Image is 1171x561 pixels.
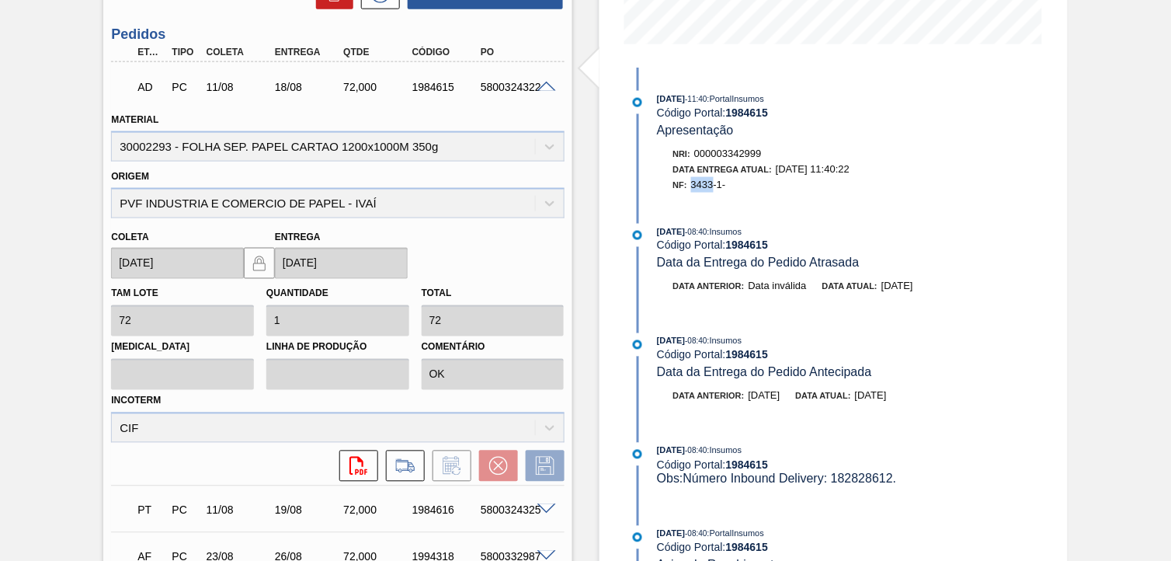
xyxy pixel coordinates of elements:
[339,504,415,517] div: 72,000
[134,70,168,104] div: Aguardando Descarga
[332,451,378,482] div: Abrir arquivo PDF
[657,336,685,346] span: [DATE]
[633,231,642,240] img: atual
[657,239,1026,252] div: Código Portal:
[111,248,244,279] input: dd/mm/yyyy
[657,366,872,379] span: Data da Entrega do Pedido Antecipada
[425,451,471,482] div: Informar alteração no pedido
[203,81,278,93] div: 11/08/2025
[134,47,168,57] div: Etapa
[408,504,484,517] div: 1984616
[726,239,769,252] strong: 1984615
[657,256,860,270] span: Data da Entrega do Pedido Atrasada
[408,81,484,93] div: 1984615
[657,227,685,236] span: [DATE]
[339,81,415,93] div: 72,000
[633,340,642,350] img: atual
[881,280,913,292] span: [DATE]
[633,98,642,107] img: atual
[266,336,409,359] label: Linha de Produção
[694,148,762,159] span: 000003342999
[111,336,254,359] label: [MEDICAL_DATA]
[633,533,642,542] img: atual
[686,228,707,236] span: - 08:40
[657,542,1026,554] div: Código Portal:
[168,81,202,93] div: Pedido de Compra
[707,336,742,346] span: : Insumos
[244,248,275,279] button: locked
[203,47,278,57] div: Coleta
[266,288,328,299] label: Quantidade
[707,227,742,236] span: : Insumos
[657,124,734,137] span: Apresentação
[422,288,452,299] label: Total
[250,254,269,273] img: locked
[111,26,564,43] h3: Pedidos
[471,451,518,482] div: Cancelar pedido
[271,47,346,57] div: Entrega
[408,47,484,57] div: Código
[271,504,346,517] div: 19/08/2025
[422,336,565,359] label: Comentário
[776,163,850,175] span: [DATE] 11:40:22
[134,493,168,528] div: Pedido em Trânsito
[686,337,707,346] span: - 08:40
[111,395,161,406] label: Incoterm
[111,114,158,125] label: Material
[673,165,773,174] span: Data Entrega Atual:
[168,504,202,517] div: Pedido de Compra
[111,171,149,182] label: Origem
[822,282,877,291] span: Data atual:
[657,472,897,486] span: Obs: Número Inbound Delivery: 182828612.
[691,179,726,190] span: 3433-1-
[137,81,164,93] p: AD
[657,349,1026,361] div: Código Portal:
[707,94,764,103] span: : PortalInsumos
[168,47,202,57] div: Tipo
[686,95,707,103] span: - 11:40
[111,288,158,299] label: Tam lote
[203,504,278,517] div: 11/08/2025
[477,504,552,517] div: 5800324325
[726,349,769,361] strong: 1984615
[137,504,164,517] p: PT
[657,94,685,103] span: [DATE]
[673,282,745,291] span: Data anterior:
[686,530,707,538] span: - 08:40
[673,180,687,190] span: NF:
[271,81,346,93] div: 18/08/2025
[726,542,769,554] strong: 1984615
[477,81,552,93] div: 5800324322
[657,446,685,455] span: [DATE]
[749,390,780,402] span: [DATE]
[673,392,745,401] span: Data anterior:
[657,106,1026,119] div: Código Portal:
[726,459,769,472] strong: 1984615
[657,529,685,538] span: [DATE]
[707,446,742,455] span: : Insumos
[518,451,565,482] div: Salvar Pedido
[796,392,851,401] span: Data atual:
[633,450,642,459] img: atual
[111,232,148,242] label: Coleta
[686,447,707,455] span: - 08:40
[855,390,887,402] span: [DATE]
[378,451,425,482] div: Ir para Composição de Carga
[673,149,691,159] span: Nri:
[339,47,415,57] div: Qtde
[275,232,321,242] label: Entrega
[657,459,1026,472] div: Código Portal:
[477,47,552,57] div: PO
[749,280,807,292] span: Data inválida
[726,106,769,119] strong: 1984615
[707,529,764,538] span: : PortalInsumos
[275,248,408,279] input: dd/mm/yyyy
